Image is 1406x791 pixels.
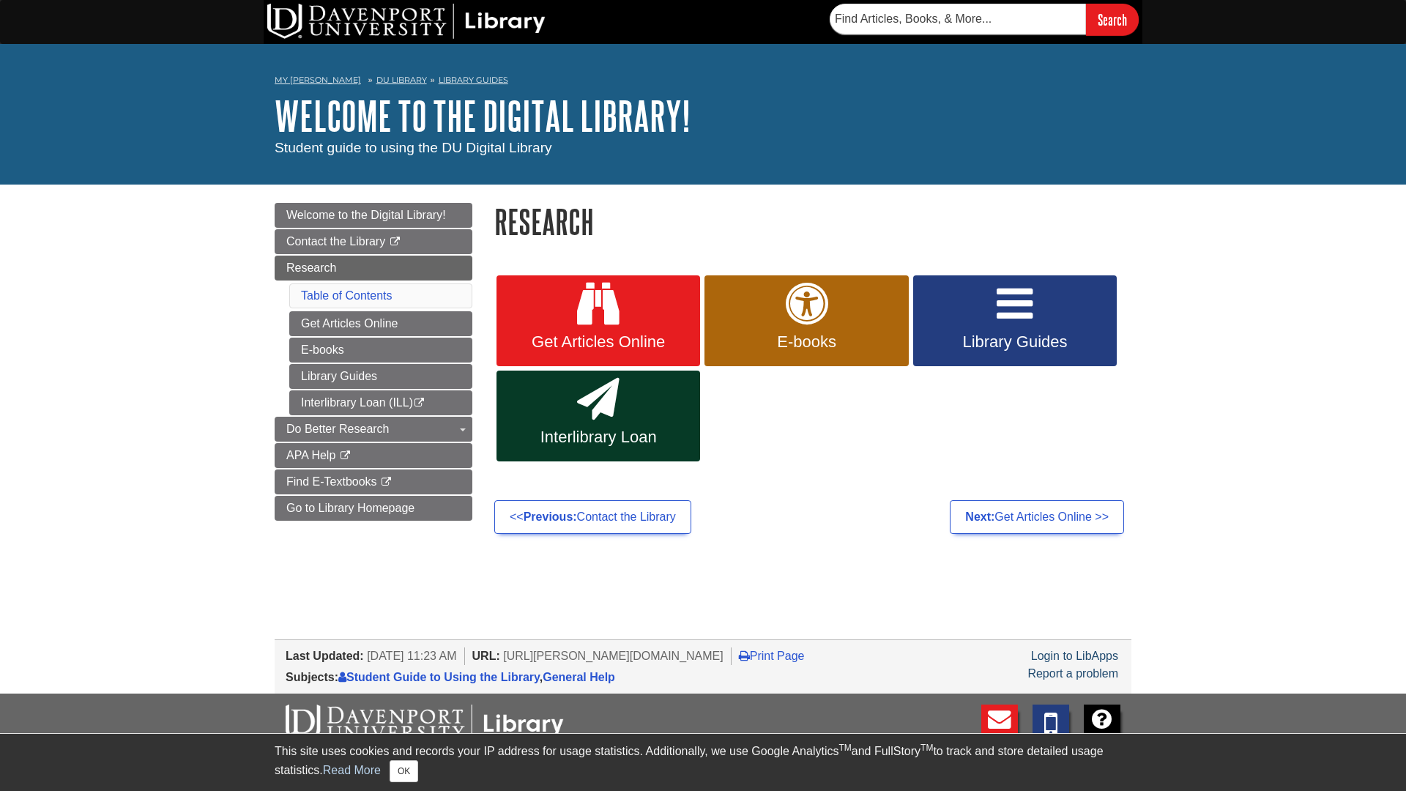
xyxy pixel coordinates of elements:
a: Do Better Research [275,417,472,442]
span: Contact the Library [286,235,385,248]
span: [DATE] 11:23 AM [367,650,456,662]
i: This link opens in a new window [339,451,351,461]
a: DU Library [376,75,427,85]
a: My [PERSON_NAME] [275,74,361,86]
span: Student guide to using the DU Digital Library [275,140,552,155]
i: This link opens in a new window [380,478,393,487]
a: <<Previous:Contact the Library [494,500,691,534]
a: Find E-Textbooks [275,469,472,494]
a: Welcome to the Digital Library! [275,203,472,228]
strong: Next: [965,510,994,523]
span: APA Help [286,449,335,461]
a: Student Guide to Using the Library [338,671,540,683]
a: Table of Contents [301,289,393,302]
a: E-books [704,275,908,366]
a: Print Page [739,650,805,662]
h1: Research [494,203,1131,240]
a: Next:Get Articles Online >> [950,500,1124,534]
nav: breadcrumb [275,70,1131,94]
a: Library Guides [439,75,508,85]
a: E-mail [981,705,1018,755]
a: APA Help [275,443,472,468]
span: URL: [472,650,500,662]
button: Close [390,760,418,782]
a: Login to LibApps [1031,650,1118,662]
a: Text [1033,705,1069,755]
input: Search [1086,4,1139,35]
i: This link opens in a new window [389,237,401,247]
a: Library Guides [913,275,1117,366]
i: Print Page [739,650,750,661]
sup: TM [838,743,851,753]
span: Get Articles Online [507,333,689,352]
span: [URL][PERSON_NAME][DOMAIN_NAME] [503,650,724,662]
a: Contact the Library [275,229,472,254]
a: FAQ [1084,705,1120,755]
sup: TM [920,743,933,753]
span: Subjects: [286,671,338,683]
a: Get Articles Online [496,275,700,366]
a: General Help [543,671,615,683]
div: Guide Page Menu [275,203,472,521]
span: Welcome to the Digital Library! [286,209,446,221]
span: Library Guides [924,333,1106,352]
span: , [338,671,615,683]
a: E-books [289,338,472,363]
a: Get Articles Online [289,311,472,336]
div: This site uses cookies and records your IP address for usage statistics. Additionally, we use Goo... [275,743,1131,782]
img: DU Library [267,4,546,39]
span: Go to Library Homepage [286,502,414,514]
span: Interlibrary Loan [507,428,689,447]
img: DU Libraries [286,705,564,743]
a: Go to Library Homepage [275,496,472,521]
a: Interlibrary Loan [496,371,700,461]
span: E-books [715,333,897,352]
input: Find Articles, Books, & More... [830,4,1086,34]
a: Report a problem [1027,667,1118,680]
a: Welcome to the Digital Library! [275,93,691,138]
i: This link opens in a new window [413,398,425,408]
span: Last Updated: [286,650,364,662]
span: Do Better Research [286,423,390,435]
span: Research [286,261,336,274]
a: Read More [323,764,381,776]
a: Interlibrary Loan (ILL) [289,390,472,415]
span: Find E-Textbooks [286,475,377,488]
a: Research [275,256,472,281]
strong: Previous: [524,510,577,523]
form: Searches DU Library's articles, books, and more [830,4,1139,35]
a: Library Guides [289,364,472,389]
